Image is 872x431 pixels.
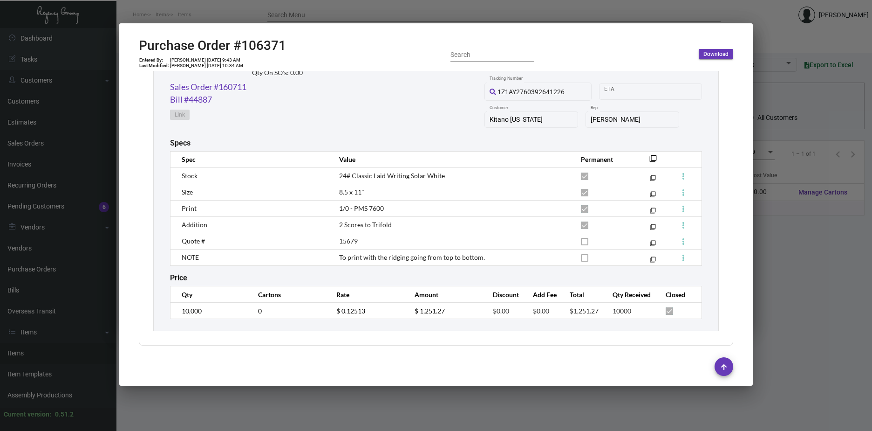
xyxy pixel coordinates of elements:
[139,38,286,54] h2: Purchase Order #106371
[650,177,656,183] mat-icon: filter_none
[182,204,197,212] span: Print
[339,172,445,180] span: 24# Classic Laid Writing Solar White
[170,57,244,63] td: [PERSON_NAME] [DATE] 9:43 AM
[703,50,729,58] span: Download
[170,139,191,147] h2: Specs
[249,286,327,303] th: Cartons
[330,151,572,167] th: Value
[603,286,656,303] th: Qty Received
[182,172,198,180] span: Stock
[339,204,384,212] span: 1/0 - PMS 7600
[493,307,509,315] span: $0.00
[139,63,170,69] td: Last Modified:
[252,69,322,77] h2: Qty On SO’s: 0.00
[572,151,635,167] th: Permanent
[339,253,485,261] span: To print with the ridging going from top to bottom.
[604,88,633,95] input: Start date
[170,286,249,303] th: Qty
[405,286,484,303] th: Amount
[139,57,170,63] td: Entered By:
[170,93,212,106] a: Bill #44887
[497,88,565,96] span: 1Z1AY2760392641226
[182,253,199,261] span: NOTE
[484,286,523,303] th: Discount
[699,49,733,59] button: Download
[650,226,656,232] mat-icon: filter_none
[650,193,656,199] mat-icon: filter_none
[524,286,561,303] th: Add Fee
[339,221,392,229] span: 2 Scores to Trifold
[649,158,657,165] mat-icon: filter_none
[170,63,244,69] td: [PERSON_NAME] [DATE] 10:34 AM
[650,209,656,215] mat-icon: filter_none
[570,307,599,315] span: $1,251.27
[533,307,549,315] span: $0.00
[339,188,364,196] span: 8.5 x 11"
[4,410,51,419] div: Current version:
[182,237,205,245] span: Quote #
[182,221,207,229] span: Addition
[170,273,187,282] h2: Price
[55,410,74,419] div: 0.51.2
[560,286,603,303] th: Total
[650,242,656,248] mat-icon: filter_none
[175,111,185,119] span: Link
[327,286,405,303] th: Rate
[170,110,190,120] button: Link
[613,307,631,315] span: 10000
[650,258,656,264] mat-icon: filter_none
[182,188,193,196] span: Size
[170,81,246,93] a: Sales Order #160711
[656,286,702,303] th: Closed
[170,151,330,167] th: Spec
[641,88,686,95] input: End date
[339,237,358,245] span: 15679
